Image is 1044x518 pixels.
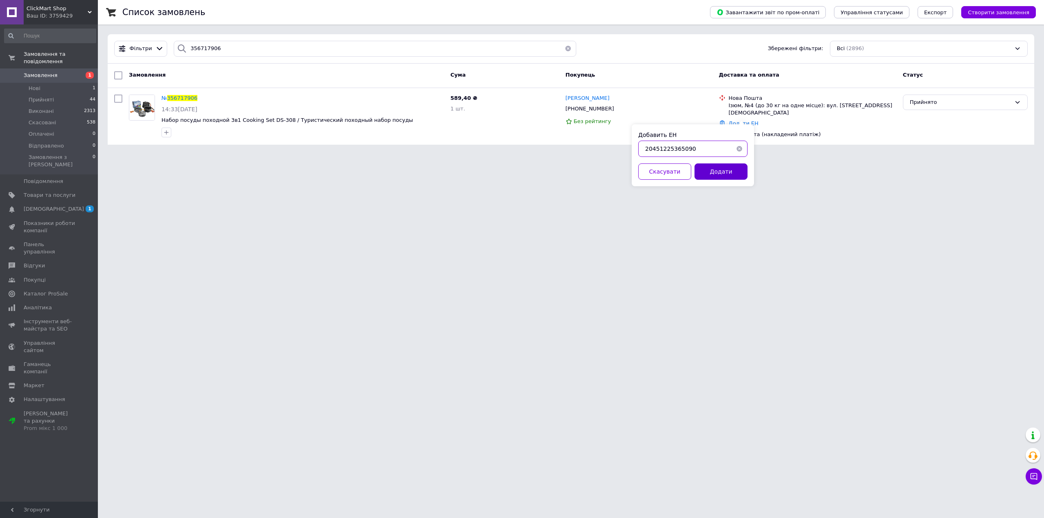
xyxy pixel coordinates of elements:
span: 44 [90,96,95,104]
a: Створити замовлення [953,9,1036,15]
button: Додати [695,163,748,180]
span: [DEMOGRAPHIC_DATA] [24,205,84,213]
span: Без рейтингу [574,118,611,124]
span: № [161,95,167,101]
span: Інструменти веб-майстра та SEO [24,318,75,333]
span: Повідомлення [24,178,63,185]
span: 538 [87,119,95,126]
button: Експорт [918,6,953,18]
span: Показники роботи компанії [24,220,75,234]
span: Управління сайтом [24,339,75,354]
span: Товари та послуги [24,192,75,199]
span: ClickMart Shop [27,5,88,12]
span: Маркет [24,382,44,389]
span: Управління статусами [841,9,903,15]
span: (2896) [846,45,864,51]
span: Оплачені [29,130,54,138]
span: Всі [837,45,845,53]
button: Управління статусами [834,6,909,18]
span: Завантажити звіт по пром-оплаті [717,9,819,16]
span: 14:33[DATE] [161,106,197,112]
span: Скасовані [29,119,56,126]
span: Cума [451,72,466,78]
span: Відгуки [24,262,45,269]
div: Ізюм, №4 (до 30 кг на одне місце): вул. [STREET_ADDRESS][DEMOGRAPHIC_DATA] [729,102,896,117]
div: Ваш ID: 3759429 [27,12,98,20]
span: Експорт [924,9,947,15]
span: [PERSON_NAME] [566,95,610,101]
div: Prom мікс 1 000 [24,425,75,432]
span: 0 [93,130,95,138]
span: Замовлення [129,72,166,78]
span: Гаманець компанії [24,361,75,375]
button: Очистить [560,41,576,57]
a: Додати ЕН [729,120,759,126]
span: 1 шт. [451,106,465,112]
button: Створити замовлення [961,6,1036,18]
div: Післяплата (накладений платіж) [729,131,896,138]
button: Очистить [731,141,748,157]
span: Замовлення з [PERSON_NAME] [29,154,93,168]
label: Добавить ЕН [638,132,677,138]
a: [PERSON_NAME] [566,95,610,102]
span: Створити замовлення [968,9,1029,15]
a: №356717906 [161,95,197,101]
span: Нові [29,85,40,92]
button: Завантажити звіт по пром-оплаті [710,6,826,18]
span: 1 [86,72,94,79]
div: Нова Пошта [729,95,896,102]
span: 1 [86,205,94,212]
div: Прийнято [910,98,1011,107]
span: Фільтри [130,45,152,53]
input: Пошук [4,29,96,43]
span: 0 [93,142,95,150]
span: Статус [903,72,923,78]
h1: Список замовлень [122,7,205,17]
span: Замовлення [24,72,58,79]
span: Панель управління [24,241,75,256]
span: [PERSON_NAME] та рахунки [24,410,75,432]
span: 589,40 ₴ [451,95,478,101]
span: Збережені фільтри: [768,45,823,53]
span: 0 [93,154,95,168]
span: Налаштування [24,396,65,403]
a: Набор посуды походной 3в1 Cooking Set DS-308 / Туристический походный набор посуды [161,117,413,123]
button: Чат з покупцем [1026,468,1042,485]
button: Скасувати [638,163,691,180]
span: Покупці [24,276,46,284]
span: Покупець [566,72,595,78]
span: 1 [93,85,95,92]
span: Замовлення та повідомлення [24,51,98,65]
span: 356717906 [167,95,197,101]
span: [PHONE_NUMBER] [566,106,614,112]
span: Аналітика [24,304,52,311]
span: Каталог ProSale [24,290,68,298]
span: Доставка та оплата [719,72,779,78]
input: Пошук за номером замовлення, ПІБ покупця, номером телефону, Email, номером накладної [174,41,576,57]
span: Відправлено [29,142,64,150]
span: Прийняті [29,96,54,104]
span: Виконані [29,108,54,115]
a: Фото товару [129,95,155,121]
span: 2313 [84,108,95,115]
img: Фото товару [129,95,155,120]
